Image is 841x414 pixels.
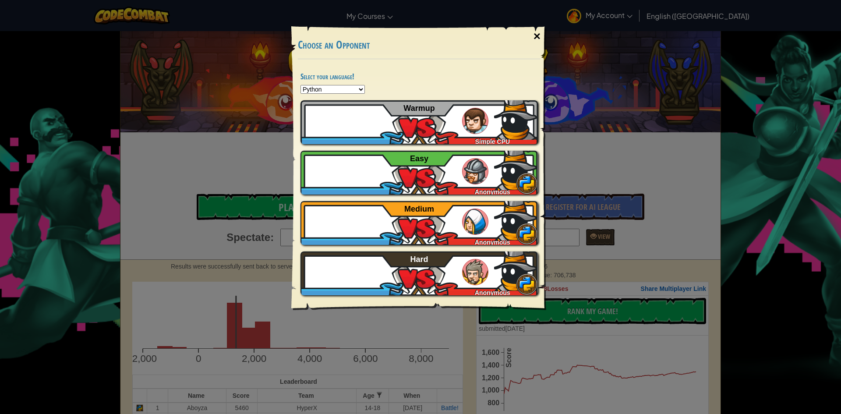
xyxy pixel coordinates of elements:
[494,96,538,140] img: lAdBPQAAAAZJREFUAwDurxamccv0MgAAAABJRU5ErkJggg==
[475,239,510,246] span: Anonymous
[410,154,428,163] span: Easy
[403,104,435,113] span: Warmup
[494,146,538,190] img: lAdBPQAAAAZJREFUAwDurxamccv0MgAAAABJRU5ErkJggg==
[462,108,488,134] img: humans_ladder_tutorial.png
[300,201,538,245] a: Anonymous
[462,259,488,285] img: humans_ladder_hard.png
[475,188,510,195] span: Anonymous
[462,158,488,184] img: humans_ladder_easy.png
[300,151,538,195] a: Anonymous
[527,24,547,49] div: ×
[494,197,538,241] img: lAdBPQAAAAZJREFUAwDurxamccv0MgAAAABJRU5ErkJggg==
[300,72,538,81] h4: Select your language!
[404,205,434,213] span: Medium
[475,289,510,296] span: Anonymous
[410,255,428,264] span: Hard
[475,138,510,145] span: Simple CPU
[462,209,488,235] img: humans_ladder_medium.png
[300,100,538,144] a: Simple CPU
[298,39,541,51] h3: Choose an Opponent
[300,251,538,295] a: Anonymous
[494,247,538,291] img: lAdBPQAAAAZJREFUAwDurxamccv0MgAAAABJRU5ErkJggg==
